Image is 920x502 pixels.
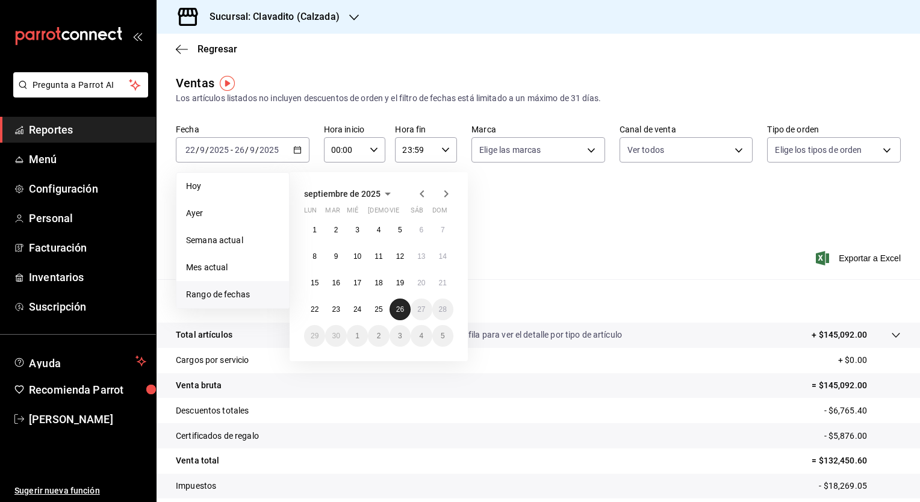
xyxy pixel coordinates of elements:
abbr: 25 de septiembre de 2025 [375,305,382,314]
button: septiembre de 2025 [304,187,395,201]
label: Hora inicio [324,125,386,134]
button: 12 de septiembre de 2025 [390,246,411,267]
abbr: 6 de septiembre de 2025 [419,226,423,234]
abbr: 15 de septiembre de 2025 [311,279,319,287]
button: 30 de septiembre de 2025 [325,325,346,347]
h3: Sucursal: Clavadito (Calzada) [200,10,340,24]
span: / [255,145,259,155]
abbr: 17 de septiembre de 2025 [353,279,361,287]
button: 20 de septiembre de 2025 [411,272,432,294]
abbr: 30 de septiembre de 2025 [332,332,340,340]
button: 1 de septiembre de 2025 [304,219,325,241]
button: 23 de septiembre de 2025 [325,299,346,320]
label: Marca [471,125,605,134]
span: Mes actual [186,261,279,274]
abbr: 2 de septiembre de 2025 [334,226,338,234]
button: Regresar [176,43,237,55]
p: Venta bruta [176,379,222,392]
abbr: 29 de septiembre de 2025 [311,332,319,340]
abbr: 24 de septiembre de 2025 [353,305,361,314]
button: 28 de septiembre de 2025 [432,299,453,320]
abbr: miércoles [347,206,358,219]
abbr: 11 de septiembre de 2025 [375,252,382,261]
p: Da clic en la fila para ver el detalle por tipo de artículo [422,329,622,341]
button: 2 de octubre de 2025 [368,325,389,347]
button: 6 de septiembre de 2025 [411,219,432,241]
button: 13 de septiembre de 2025 [411,246,432,267]
label: Canal de venta [620,125,753,134]
input: -- [234,145,245,155]
span: Inventarios [29,269,146,285]
button: 10 de septiembre de 2025 [347,246,368,267]
span: Recomienda Parrot [29,382,146,398]
button: 8 de septiembre de 2025 [304,246,325,267]
input: -- [185,145,196,155]
span: Configuración [29,181,146,197]
span: Ver todos [627,144,664,156]
button: 18 de septiembre de 2025 [368,272,389,294]
p: Resumen [176,294,901,308]
p: Cargos por servicio [176,354,249,367]
span: Elige los tipos de orden [775,144,862,156]
abbr: 1 de octubre de 2025 [355,332,359,340]
button: 9 de septiembre de 2025 [325,246,346,267]
p: + $0.00 [838,354,901,367]
p: - $5,876.00 [824,430,901,442]
div: Los artículos listados no incluyen descuentos de orden y el filtro de fechas está limitado a un m... [176,92,901,105]
button: 4 de octubre de 2025 [411,325,432,347]
abbr: 20 de septiembre de 2025 [417,279,425,287]
abbr: 21 de septiembre de 2025 [439,279,447,287]
button: 17 de septiembre de 2025 [347,272,368,294]
span: / [245,145,249,155]
span: Pregunta a Parrot AI [33,79,129,91]
p: Descuentos totales [176,404,249,417]
abbr: 7 de septiembre de 2025 [441,226,445,234]
abbr: 16 de septiembre de 2025 [332,279,340,287]
button: 15 de septiembre de 2025 [304,272,325,294]
button: Exportar a Excel [818,251,901,265]
abbr: 3 de septiembre de 2025 [355,226,359,234]
span: Elige las marcas [479,144,541,156]
p: = $145,092.00 [812,379,901,392]
abbr: 3 de octubre de 2025 [398,332,402,340]
button: 24 de septiembre de 2025 [347,299,368,320]
abbr: 4 de octubre de 2025 [419,332,423,340]
span: Facturación [29,240,146,256]
abbr: 13 de septiembre de 2025 [417,252,425,261]
abbr: jueves [368,206,439,219]
p: = $132,450.60 [812,454,901,467]
p: Certificados de regalo [176,430,259,442]
abbr: 19 de septiembre de 2025 [396,279,404,287]
span: Ayuda [29,354,131,368]
span: Regresar [197,43,237,55]
button: 4 de septiembre de 2025 [368,219,389,241]
p: - $6,765.40 [824,404,901,417]
abbr: 18 de septiembre de 2025 [375,279,382,287]
p: Impuestos [176,480,216,492]
abbr: 2 de octubre de 2025 [377,332,381,340]
abbr: 4 de septiembre de 2025 [377,226,381,234]
button: 27 de septiembre de 2025 [411,299,432,320]
label: Hora fin [395,125,457,134]
p: Venta total [176,454,219,467]
abbr: 26 de septiembre de 2025 [396,305,404,314]
button: 16 de septiembre de 2025 [325,272,346,294]
abbr: martes [325,206,340,219]
img: Tooltip marker [220,76,235,91]
span: Suscripción [29,299,146,315]
button: 26 de septiembre de 2025 [390,299,411,320]
p: - $18,269.05 [819,480,901,492]
abbr: 8 de septiembre de 2025 [312,252,317,261]
abbr: sábado [411,206,423,219]
a: Pregunta a Parrot AI [8,87,148,100]
button: 29 de septiembre de 2025 [304,325,325,347]
button: open_drawer_menu [132,31,142,41]
span: Semana actual [186,234,279,247]
input: ---- [209,145,229,155]
button: 25 de septiembre de 2025 [368,299,389,320]
button: 22 de septiembre de 2025 [304,299,325,320]
button: Pregunta a Parrot AI [13,72,148,98]
abbr: 12 de septiembre de 2025 [396,252,404,261]
abbr: domingo [432,206,447,219]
